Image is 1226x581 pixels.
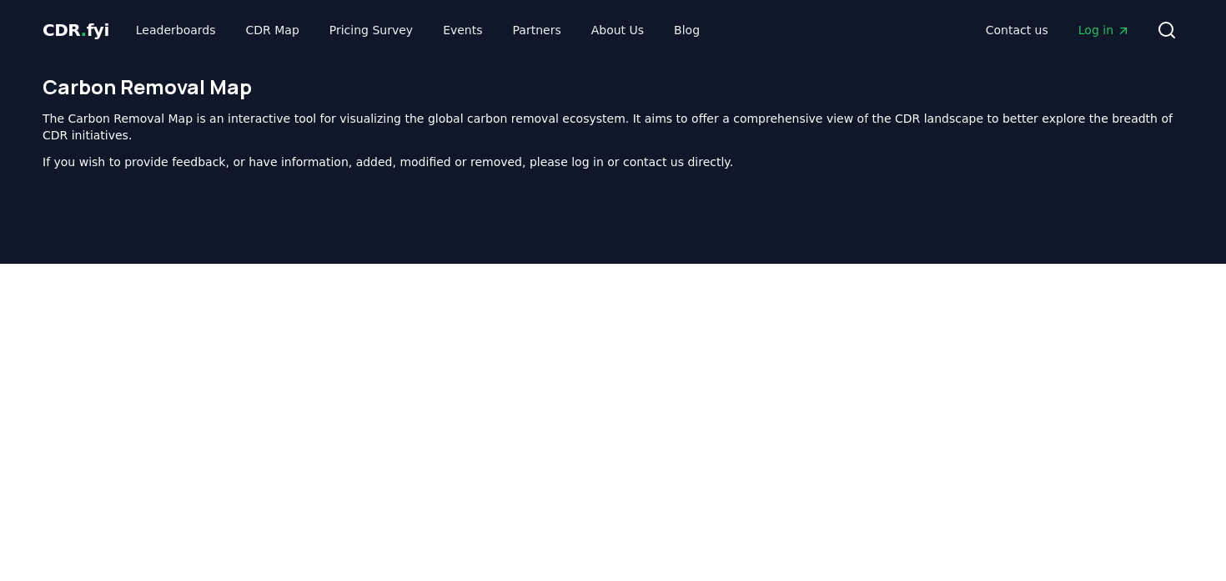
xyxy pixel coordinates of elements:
a: Blog [661,15,713,45]
a: Log in [1065,15,1143,45]
span: . [81,20,87,40]
nav: Main [123,15,713,45]
a: CDR.fyi [43,18,109,42]
span: CDR fyi [43,20,109,40]
a: Leaderboards [123,15,229,45]
span: Log in [1078,22,1130,38]
a: CDR Map [233,15,313,45]
p: If you wish to provide feedback, or have information, added, modified or removed, please log in o... [43,154,1183,170]
a: About Us [578,15,657,45]
a: Contact us [972,15,1062,45]
h1: Carbon Removal Map [43,73,1183,100]
nav: Main [972,15,1143,45]
a: Events [430,15,495,45]
a: Pricing Survey [316,15,426,45]
p: The Carbon Removal Map is an interactive tool for visualizing the global carbon removal ecosystem... [43,110,1183,144]
a: Partners [500,15,575,45]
